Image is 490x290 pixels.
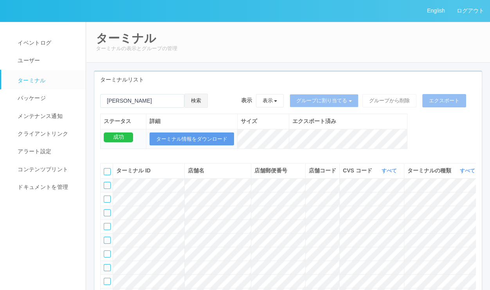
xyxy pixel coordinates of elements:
[16,57,40,63] span: ユーザー
[94,72,482,88] div: ターミナルリスト
[380,167,401,175] button: すべて
[150,117,234,125] div: 詳細
[96,45,480,53] p: ターミナルの表示とグループの管理
[1,125,93,143] a: クライアントリンク
[1,143,93,160] a: アラート設定
[290,94,358,107] button: グループに割り当てる
[1,52,93,69] a: ユーザー
[16,130,68,137] span: クライアントリンク
[1,89,93,107] a: パッケージ
[422,94,466,107] button: エクスポート
[104,132,133,142] div: 成功
[241,117,286,125] div: サイズ
[292,117,404,125] div: エクスポート済み
[458,167,479,175] button: すべて
[16,40,51,46] span: イベントログ
[407,167,453,175] span: ターミナルの種類
[362,94,416,107] button: グループから削除
[16,166,68,172] span: コンテンツプリント
[16,95,46,101] span: パッケージ
[96,32,480,45] h2: ターミナル
[1,161,93,178] a: コンテンツプリント
[104,117,143,125] div: ステータス
[1,34,93,52] a: イベントログ
[1,70,93,89] a: ターミナル
[16,148,51,154] span: アラート設定
[184,94,208,108] button: 検索
[1,107,93,125] a: メンテナンス通知
[16,77,46,83] span: ターミナル
[382,168,399,174] a: すべて
[1,178,93,196] a: ドキュメントを管理
[241,96,252,105] span: 表示
[309,167,336,174] span: 店舗コード
[150,132,234,146] button: ターミナル情報をダウンロード
[188,167,204,174] span: 店舗名
[460,168,477,174] a: すべて
[16,113,63,119] span: メンテナンス通知
[116,167,181,175] div: ターミナル ID
[256,94,284,107] button: 表示
[343,167,374,175] span: CVS コード
[254,167,287,174] span: 店舗郵便番号
[16,184,68,190] span: ドキュメントを管理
